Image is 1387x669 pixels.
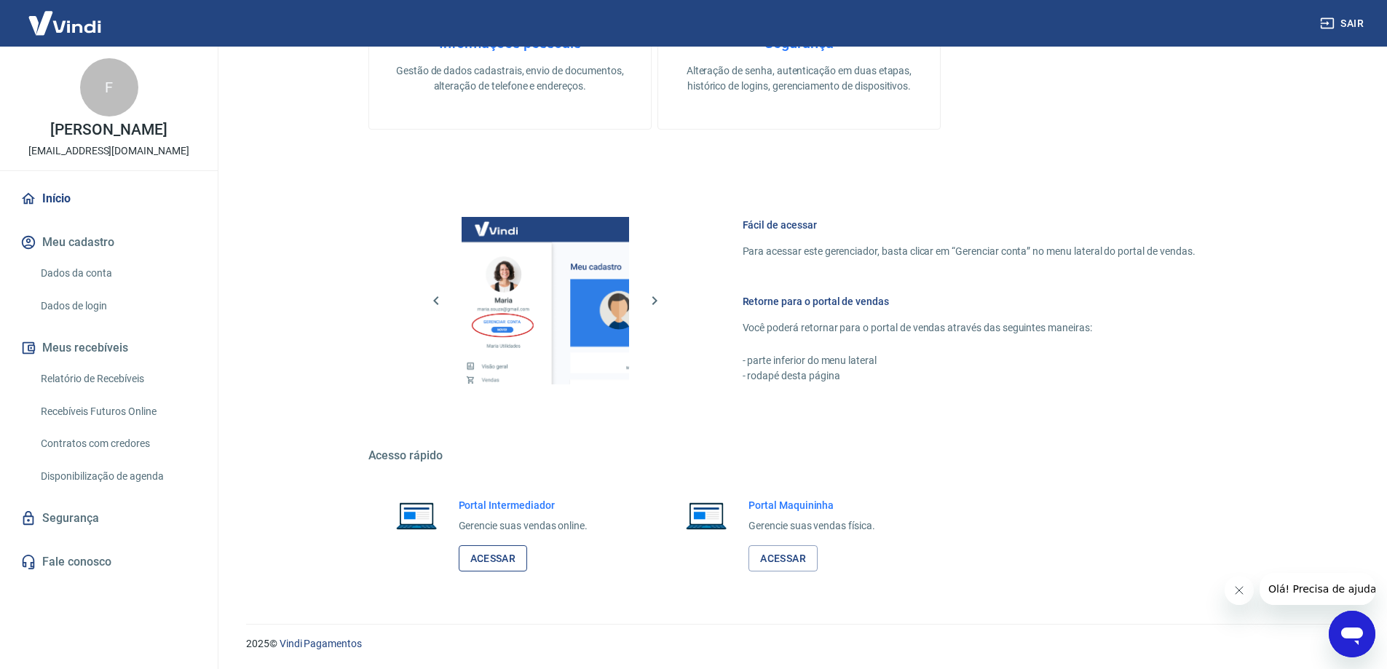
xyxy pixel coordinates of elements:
[748,498,875,512] h6: Portal Maquininha
[17,332,200,364] button: Meus recebíveis
[743,353,1196,368] p: - parte inferior do menu lateral
[459,518,588,534] p: Gerencie suas vendas online.
[743,368,1196,384] p: - rodapé desta página
[50,122,167,138] p: [PERSON_NAME]
[17,502,200,534] a: Segurança
[676,498,737,533] img: Imagem de um notebook aberto
[459,545,528,572] a: Acessar
[246,636,1352,652] p: 2025 ©
[748,518,875,534] p: Gerencie suas vendas física.
[386,498,447,533] img: Imagem de um notebook aberto
[9,10,122,22] span: Olá! Precisa de ajuda?
[35,364,200,394] a: Relatório de Recebíveis
[743,320,1196,336] p: Você poderá retornar para o portal de vendas através das seguintes maneiras:
[1225,576,1254,605] iframe: Fechar mensagem
[748,545,818,572] a: Acessar
[28,143,189,159] p: [EMAIL_ADDRESS][DOMAIN_NAME]
[17,1,112,45] img: Vindi
[681,63,917,94] p: Alteração de senha, autenticação em duas etapas, histórico de logins, gerenciamento de dispositivos.
[35,462,200,491] a: Disponibilização de agenda
[1317,10,1370,37] button: Sair
[1260,573,1375,605] iframe: Mensagem da empresa
[35,258,200,288] a: Dados da conta
[1329,611,1375,657] iframe: Botão para abrir a janela de mensagens
[35,291,200,321] a: Dados de login
[35,429,200,459] a: Contratos com credores
[17,546,200,578] a: Fale conosco
[743,294,1196,309] h6: Retorne para o portal de vendas
[459,498,588,512] h6: Portal Intermediador
[35,397,200,427] a: Recebíveis Futuros Online
[743,244,1196,259] p: Para acessar este gerenciador, basta clicar em “Gerenciar conta” no menu lateral do portal de ven...
[17,226,200,258] button: Meu cadastro
[392,63,628,94] p: Gestão de dados cadastrais, envio de documentos, alteração de telefone e endereços.
[368,448,1230,463] h5: Acesso rápido
[462,217,629,384] img: Imagem da dashboard mostrando o botão de gerenciar conta na sidebar no lado esquerdo
[80,58,138,116] div: F
[743,218,1196,232] h6: Fácil de acessar
[280,638,362,649] a: Vindi Pagamentos
[17,183,200,215] a: Início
